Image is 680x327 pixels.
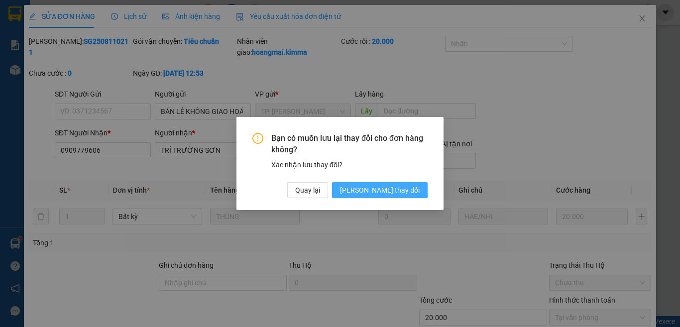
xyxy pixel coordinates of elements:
[287,182,328,198] button: Quay lại
[295,185,320,196] span: Quay lại
[340,185,420,196] span: [PERSON_NAME] thay đổi
[271,133,428,155] span: Bạn có muốn lưu lại thay đổi cho đơn hàng không?
[332,182,428,198] button: [PERSON_NAME] thay đổi
[252,133,263,144] span: exclamation-circle
[271,159,428,170] div: Xác nhận lưu thay đổi?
